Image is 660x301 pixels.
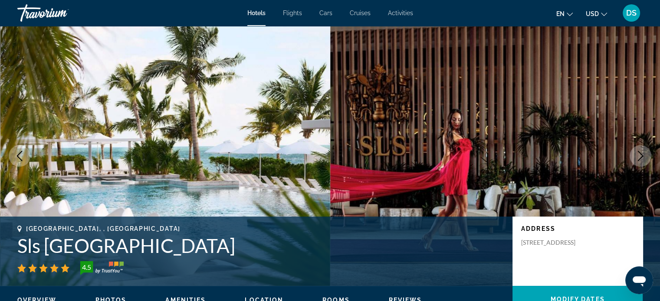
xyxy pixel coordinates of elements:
p: Address [521,225,634,232]
img: TrustYou guest rating badge [80,261,124,275]
div: 4.5 [78,262,95,272]
a: Cruises [350,10,371,16]
iframe: Кнопка запуска окна обмена сообщениями [625,266,653,294]
span: [GEOGRAPHIC_DATA], , [GEOGRAPHIC_DATA] [26,225,181,232]
button: Change language [556,7,573,20]
h1: Sls [GEOGRAPHIC_DATA] [17,234,504,257]
a: Hotels [247,10,266,16]
span: DS [626,9,637,17]
button: Previous image [9,145,30,167]
button: Change currency [586,7,607,20]
a: Flights [283,10,302,16]
button: User Menu [620,4,643,22]
p: [STREET_ADDRESS] [521,239,591,246]
a: Cars [319,10,332,16]
a: Activities [388,10,413,16]
span: en [556,10,565,17]
a: Travorium [17,2,104,24]
button: Next image [630,145,651,167]
span: USD [586,10,599,17]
